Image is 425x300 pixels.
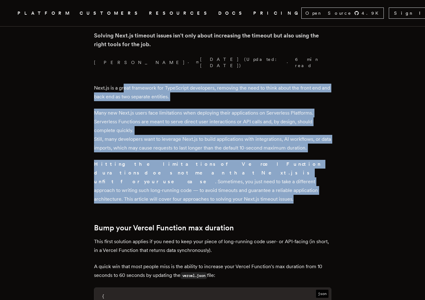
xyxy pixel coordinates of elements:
p: A quick win that most people miss is the ability to increase your Vercel Function's max duration ... [94,262,331,280]
p: · · [94,56,331,69]
a: DOCS [218,9,246,17]
h2: Bump your Vercel Function max duration [94,224,331,232]
p: . Sometimes, you just need to take a different approach to writing such long-running code — to av... [94,160,331,204]
p: Next.js is a great framework for TypeScript developers, removing the need to think about the fron... [94,84,331,101]
span: { [102,294,104,299]
span: 4.9 K [362,10,382,16]
button: RESOURCES [149,9,211,17]
a: PRICING [253,9,301,17]
code: vercel.json [180,272,207,279]
button: PLATFORM [17,9,72,17]
p: This first solution applies if you need to keep your piece of long-running code user- or API-faci... [94,237,331,255]
span: 6 min read [295,56,327,69]
span: [DATE] (Updated: [DATE] ) [196,56,284,69]
p: Solving Next.js timeout issues isn't only about increasing the timeout but also using the right t... [94,31,331,49]
span: json [316,290,329,298]
span: Open Source [305,10,352,16]
a: CUSTOMERS [80,9,141,17]
p: Many new Next.js users face limitations when deploying their applications on Serverless Platforms... [94,109,331,152]
strong: Hitting the limitations of Vercel Function durations does not mean that Next.js is unfit for your... [94,161,321,184]
a: [PERSON_NAME] [94,59,185,66]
